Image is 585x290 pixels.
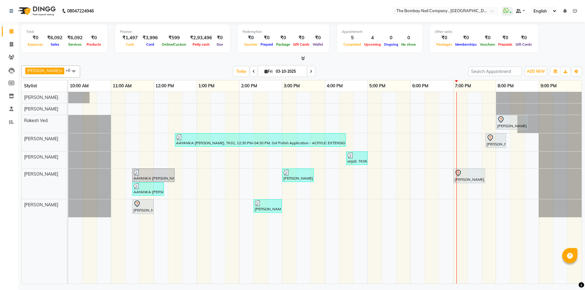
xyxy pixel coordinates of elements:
div: ₹0 [259,34,275,41]
span: Rakesh Ved [24,118,48,123]
span: Services [67,42,83,47]
div: AAYANKA [PERSON_NAME], TK01, 12:30 PM-04:30 PM, Gel Polish Application - ACRYLIC EXTENSIONS WITH ... [175,134,345,146]
span: [PERSON_NAME] [27,68,60,73]
a: 10:00 AM [68,82,90,90]
div: 0 [400,34,417,41]
a: 4:00 PM [325,82,344,90]
div: anjali, TK06, 04:30 PM-05:00 PM, Gel Polish Application - HANDS GEL POLISH [347,152,367,164]
img: logo [16,2,57,19]
span: Petty cash [191,42,211,47]
a: 12:00 PM [154,82,175,90]
div: [PERSON_NAME], TK03, 08:00 PM-08:45 PM, Mens Grooming - Haircut (incl wash) [497,116,527,129]
div: [PERSON_NAME], TK05, 02:20 PM-03:00 PM, Removals - Gel Polish,Gel Polish Application - HANDS GEL ... [254,200,281,212]
div: AAYANKA [PERSON_NAME], TK01, 11:30 AM-12:30 PM, Pedicures - DETAN PEDICURE [133,169,174,181]
span: Card [145,42,156,47]
span: Completed [342,42,363,47]
span: Ongoing [382,42,400,47]
span: Vouchers [478,42,497,47]
div: 4 [363,34,382,41]
a: x [60,68,62,73]
span: Gift Cards [292,42,311,47]
div: ₹6,092 [45,34,65,41]
span: Sales [49,42,61,47]
div: Appointment [342,29,417,34]
span: Fri [263,69,274,74]
span: Memberships [454,42,478,47]
a: 7:00 PM [453,82,473,90]
div: ₹0 [435,34,454,41]
div: ₹599 [160,34,188,41]
div: ₹0 [497,34,514,41]
div: ₹0 [26,34,45,41]
div: ₹0 [454,34,478,41]
a: 5:00 PM [368,82,387,90]
a: 11:00 AM [111,82,133,90]
span: Prepaids [497,42,514,47]
div: ₹0 [478,34,497,41]
div: ₹2,93,496 [188,34,214,41]
span: Upcoming [363,42,382,47]
div: [PERSON_NAME], TK04, 07:45 PM-08:15 PM, Gel Polish Application - HANDS GEL POLISH [486,134,505,147]
span: Package [275,42,292,47]
div: ₹0 [311,34,324,41]
iframe: chat widget [559,266,579,284]
a: 8:00 PM [496,82,515,90]
span: Online/Custom [160,42,188,47]
div: ₹0 [275,34,292,41]
span: [PERSON_NAME] [24,95,58,100]
span: Prepaid [259,42,275,47]
a: 6:00 PM [411,82,430,90]
a: 9:00 PM [539,82,558,90]
div: ₹6,092 [65,34,85,41]
span: Gift Cards [514,42,534,47]
div: ₹3,996 [140,34,160,41]
button: ADD NEW [525,67,546,76]
div: 5 [342,34,363,41]
span: Packages [435,42,454,47]
a: 1:00 PM [197,82,216,90]
b: 08047224946 [67,2,94,19]
div: ₹0 [85,34,103,41]
span: ADD NEW [527,69,545,74]
div: [PERSON_NAME], TK02, 11:30 AM-12:00 PM, Removals - Extensions [133,200,153,213]
span: [PERSON_NAME] [24,202,58,208]
div: 0 [382,34,400,41]
span: Products [85,42,103,47]
div: [PERSON_NAME], TK04, 07:00 PM-07:45 PM, Pedicure - Basic Pedicure [454,169,484,182]
a: 3:00 PM [282,82,301,90]
div: Other sales [435,29,534,34]
span: +6 [66,68,75,73]
span: Stylist [24,83,37,89]
div: ₹0 [214,34,225,41]
input: 2025-10-03 [274,67,304,76]
span: Expenses [26,42,45,47]
div: ₹0 [243,34,259,41]
span: Today [234,67,249,76]
div: ₹0 [514,34,534,41]
input: Search Appointment [468,67,522,76]
span: Cash [124,42,136,47]
div: Total [26,29,103,34]
span: No show [400,42,417,47]
div: [PERSON_NAME], TK05, 03:00 PM-03:45 PM, Pedicure - Basic Pedicure [283,169,313,181]
div: Redemption [243,29,324,34]
span: [PERSON_NAME] [24,171,58,177]
span: Wallet [311,42,324,47]
span: [PERSON_NAME] [24,154,58,160]
div: Finance [120,29,225,34]
a: 2:00 PM [239,82,259,90]
span: Voucher [243,42,259,47]
div: AAYANKA [PERSON_NAME], TK01, 11:30 AM-12:15 PM, Pedicure - Basic Pedicure [133,183,163,195]
div: ₹0 [292,34,311,41]
span: [PERSON_NAME] [24,106,58,112]
span: Due [215,42,225,47]
div: ₹1,497 [120,34,140,41]
span: [PERSON_NAME] [24,136,58,142]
